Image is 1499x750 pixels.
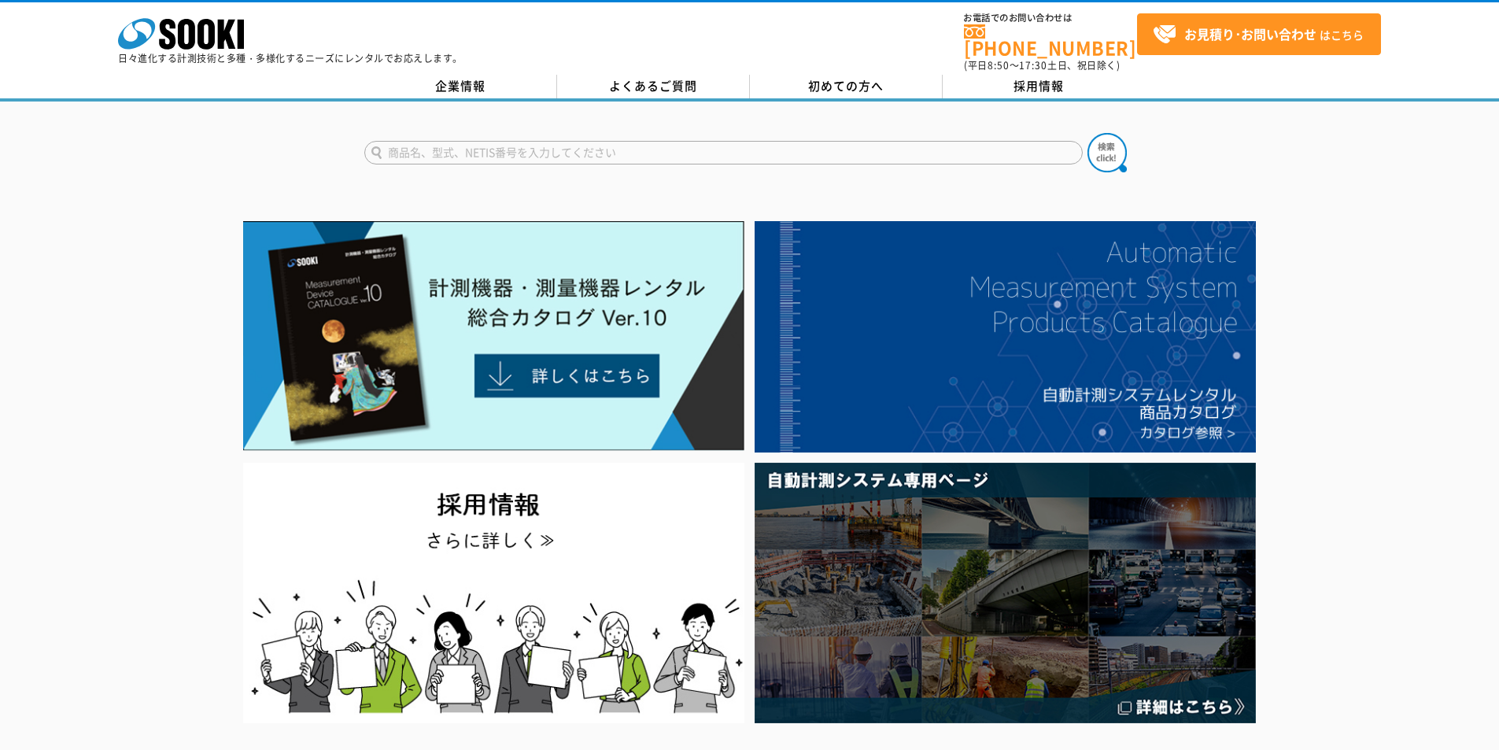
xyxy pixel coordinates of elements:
[243,221,744,451] img: Catalog Ver10
[557,75,750,98] a: よくあるご質問
[964,24,1137,57] a: [PHONE_NUMBER]
[755,463,1256,723] img: 自動計測システム専用ページ
[808,77,884,94] span: 初めての方へ
[964,13,1137,23] span: お電話でのお問い合わせは
[1153,23,1364,46] span: はこちら
[1137,13,1381,55] a: お見積り･お問い合わせはこちら
[988,58,1010,72] span: 8:50
[964,58,1120,72] span: (平日 ～ 土日、祝日除く)
[118,54,463,63] p: 日々進化する計測技術と多種・多様化するニーズにレンタルでお応えします。
[364,75,557,98] a: 企業情報
[1019,58,1047,72] span: 17:30
[1184,24,1316,43] strong: お見積り･お問い合わせ
[943,75,1135,98] a: 採用情報
[243,463,744,723] img: SOOKI recruit
[364,141,1083,164] input: 商品名、型式、NETIS番号を入力してください
[1087,133,1127,172] img: btn_search.png
[755,221,1256,453] img: 自動計測システムカタログ
[750,75,943,98] a: 初めての方へ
